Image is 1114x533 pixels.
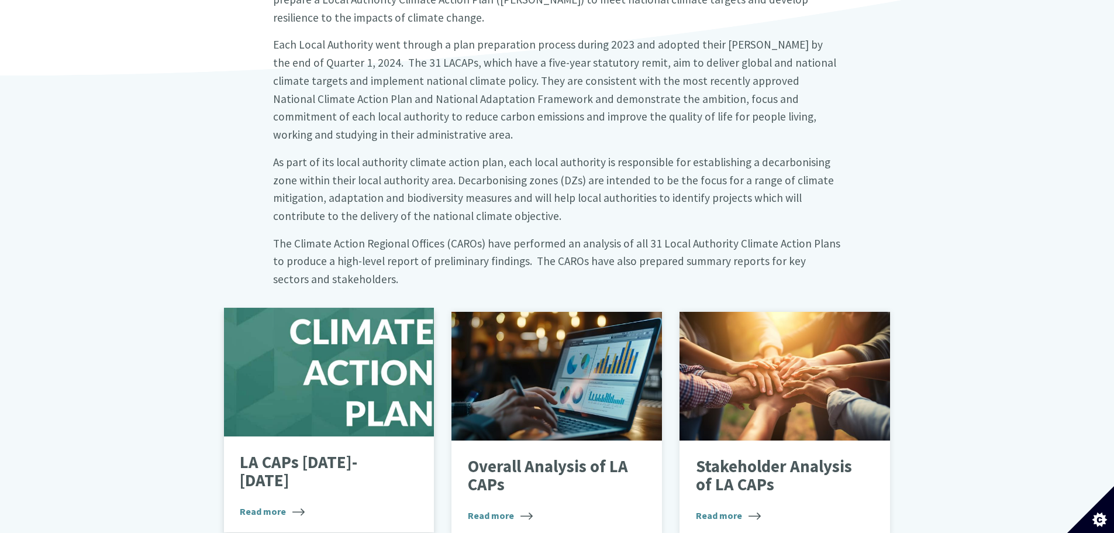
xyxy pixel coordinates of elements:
button: Set cookie preferences [1067,486,1114,533]
big: Each Local Authority went through a plan preparation process during 2023 and adopted their [PERSO... [273,37,836,142]
big: As part of its local authority climate action plan, each local authority is responsible for estab... [273,155,834,223]
p: Overall Analysis of LA CAPs [468,458,629,494]
span: Read more [240,504,305,518]
span: Read more [696,508,761,522]
a: LA CAPs [DATE]-[DATE] Read more [224,308,434,532]
p: LA CAPs [DATE]-[DATE] [240,453,401,490]
big: The Climate Action Regional Offices (CAROs) have performed an analysis of all 31 Local Authority ... [273,236,840,286]
p: Stakeholder Analysis of LA CAPs [696,458,857,494]
span: Read more [468,508,533,522]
